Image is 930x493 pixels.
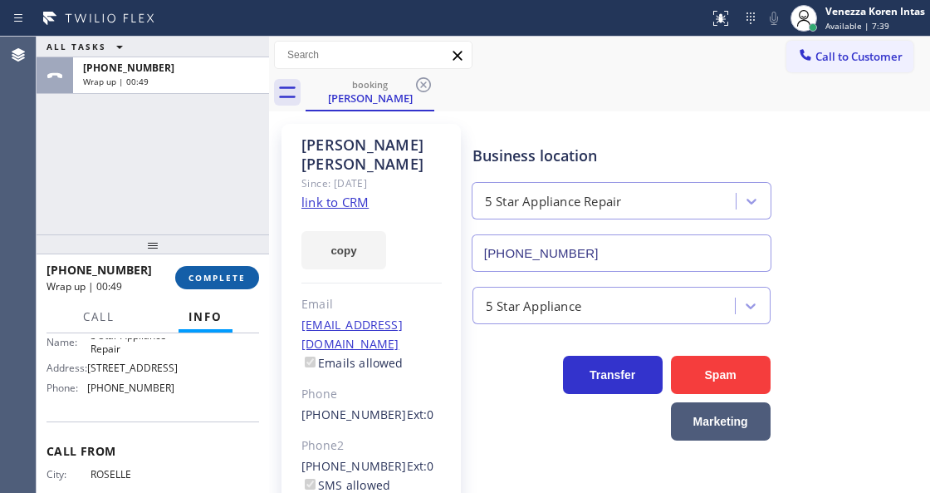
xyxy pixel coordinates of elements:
[407,458,434,474] span: Ext: 0
[188,272,246,283] span: COMPLETE
[825,20,889,32] span: Available | 7:39
[83,309,115,324] span: Call
[563,356,663,394] button: Transfer
[486,296,581,315] div: 5 Star Appliance
[37,37,139,57] button: ALL TASKS
[305,479,316,490] input: SMS allowed
[786,41,913,72] button: Call to Customer
[301,436,442,456] div: Phone2
[307,74,433,110] div: Jennifer Miranda
[179,301,232,333] button: Info
[472,234,771,272] input: Phone Number
[46,336,91,348] span: Name:
[307,78,433,91] div: booking
[46,279,122,293] span: Wrap up | 00:49
[825,4,925,18] div: Venezza Koren Intas
[91,329,174,355] span: 5 Star Appliance Repair
[762,7,786,30] button: Mute
[175,266,259,289] button: COMPLETE
[307,91,433,106] div: [PERSON_NAME]
[91,468,174,481] span: ROSELLE
[671,402,771,441] button: Marketing
[301,385,442,404] div: Phone
[301,407,407,422] a: [PHONE_NUMBER]
[83,76,149,87] span: Wrap up | 00:49
[301,295,442,314] div: Email
[46,443,259,459] span: Call From
[472,145,771,167] div: Business location
[301,477,390,493] label: SMS allowed
[301,174,442,193] div: Since: [DATE]
[485,192,622,211] div: 5 Star Appliance Repair
[275,42,472,68] input: Search
[301,317,403,352] a: [EMAIL_ADDRESS][DOMAIN_NAME]
[46,262,152,278] span: [PHONE_NUMBER]
[407,407,434,422] span: Ext: 0
[73,301,125,333] button: Call
[301,231,386,269] button: copy
[46,382,87,394] span: Phone:
[188,309,223,324] span: Info
[305,357,316,367] input: Emails allowed
[815,49,903,64] span: Call to Customer
[83,61,174,75] span: [PHONE_NUMBER]
[87,362,178,374] span: [STREET_ADDRESS]
[301,458,407,474] a: [PHONE_NUMBER]
[301,355,404,371] label: Emails allowed
[301,194,369,210] a: link to CRM
[46,41,106,52] span: ALL TASKS
[87,382,174,394] span: [PHONE_NUMBER]
[46,468,91,481] span: City:
[301,136,442,174] div: [PERSON_NAME] [PERSON_NAME]
[671,356,771,394] button: Spam
[46,362,87,374] span: Address:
